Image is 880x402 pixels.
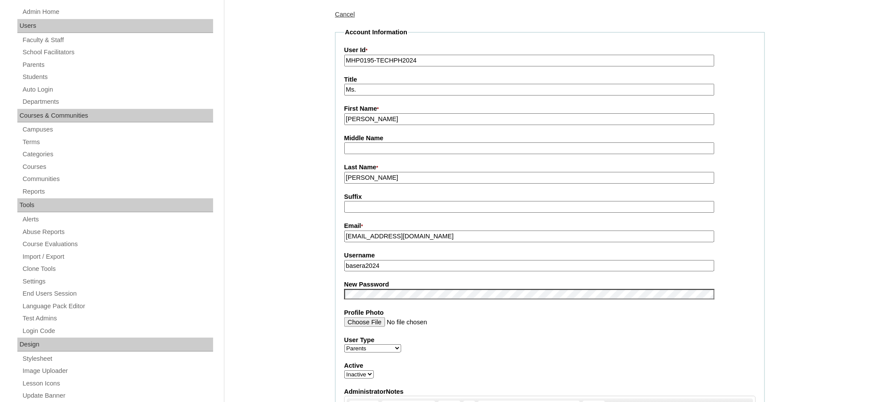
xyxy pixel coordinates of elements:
[344,28,408,37] legend: Account Information
[344,46,756,55] label: User Id
[22,288,213,299] a: End Users Session
[22,264,213,274] a: Clone Tools
[22,186,213,197] a: Reports
[344,163,756,172] label: Last Name
[22,390,213,401] a: Update Banner
[22,84,213,95] a: Auto Login
[22,59,213,70] a: Parents
[344,221,756,231] label: Email
[344,280,756,289] label: New Password
[22,137,213,148] a: Terms
[344,192,756,201] label: Suffix
[22,326,213,336] a: Login Code
[22,7,213,17] a: Admin Home
[22,301,213,312] a: Language Pack Editor
[22,149,213,160] a: Categories
[344,361,756,370] label: Active
[22,124,213,135] a: Campuses
[17,338,213,352] div: Design
[22,214,213,225] a: Alerts
[344,308,756,317] label: Profile Photo
[22,96,213,107] a: Departments
[22,72,213,82] a: Students
[22,313,213,324] a: Test Admins
[17,109,213,123] div: Courses & Communities
[335,11,355,18] a: Cancel
[344,134,756,143] label: Middle Name
[22,161,213,172] a: Courses
[22,366,213,376] a: Image Uploader
[17,19,213,33] div: Users
[344,251,756,260] label: Username
[22,239,213,250] a: Course Evaluations
[22,35,213,46] a: Faculty & Staff
[22,378,213,389] a: Lesson Icons
[344,336,756,345] label: User Type
[22,174,213,185] a: Communities
[22,47,213,58] a: School Facilitators
[22,276,213,287] a: Settings
[22,227,213,237] a: Abuse Reports
[344,387,756,396] label: AdministratorNotes
[17,198,213,212] div: Tools
[22,353,213,364] a: Stylesheet
[344,104,756,114] label: First Name
[22,251,213,262] a: Import / Export
[344,75,756,84] label: Title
